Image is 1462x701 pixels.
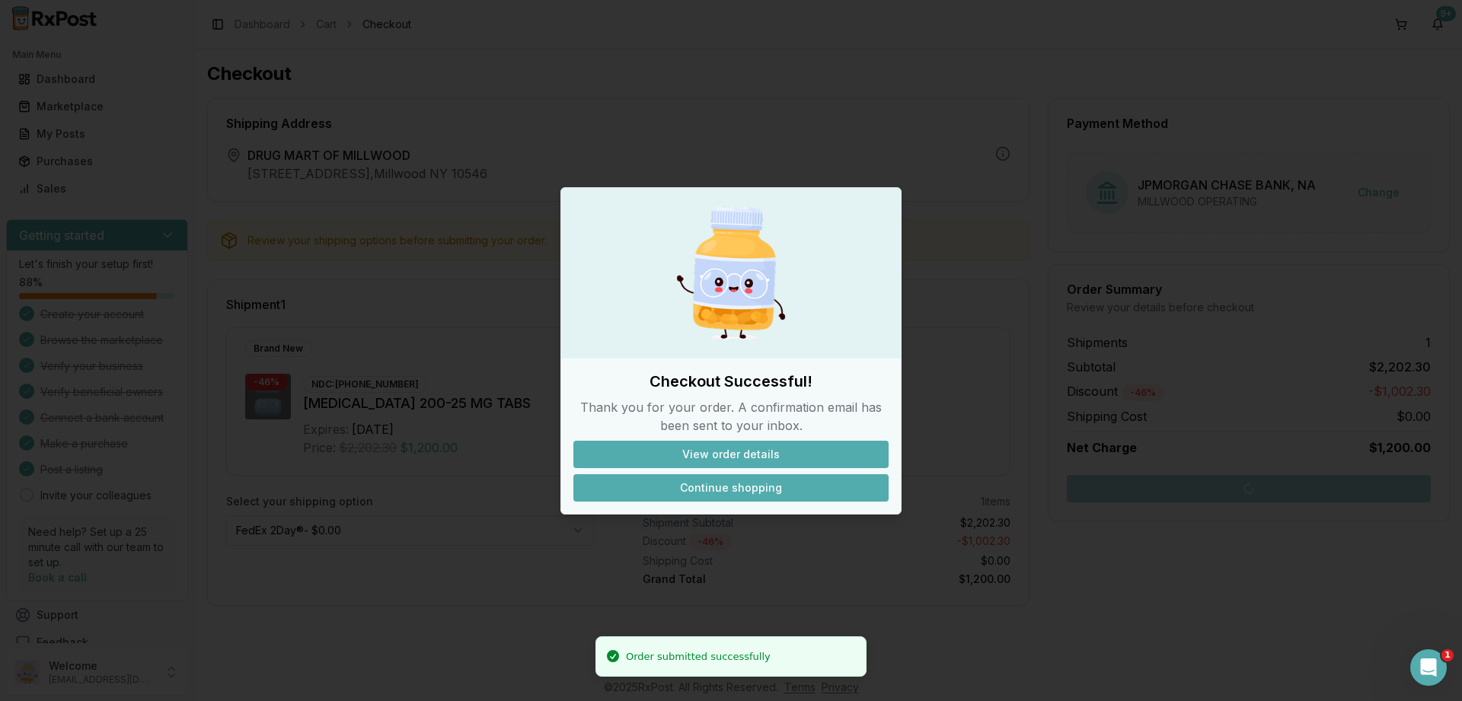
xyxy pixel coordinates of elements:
iframe: Intercom live chat [1410,649,1447,686]
span: 1 [1441,649,1454,661]
img: Happy Pill Bottle [658,200,804,346]
p: Thank you for your order. A confirmation email has been sent to your inbox. [573,398,889,435]
button: View order details [573,441,889,468]
h2: Checkout Successful! [573,371,889,392]
button: Continue shopping [573,474,889,502]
